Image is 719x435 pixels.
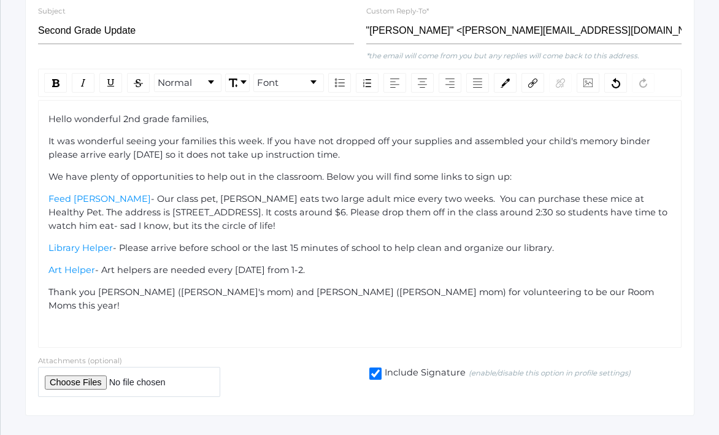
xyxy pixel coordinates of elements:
div: Link [521,73,544,93]
div: rdw-list-control [326,73,381,93]
div: rdw-color-picker [491,73,519,93]
a: Art Helper [48,264,95,275]
div: rdw-editor [48,113,672,336]
a: Library Helper [48,242,113,253]
div: Ordered [356,73,379,93]
div: rdw-block-control [152,73,223,93]
input: Include Signature(enable/disable this option in profile settings) [369,368,382,380]
span: It was wonderful seeing your families this week. If you have not dropped off your supplies and as... [48,136,653,160]
input: "Full Name" <email@email.com> [366,18,682,45]
div: Redo [632,73,655,93]
label: Subject [38,7,66,15]
div: Bold [44,73,67,93]
a: Feed [PERSON_NAME] [48,193,151,204]
a: Font Size [226,74,249,91]
div: rdw-link-control [519,73,574,93]
div: Right [439,73,461,93]
div: Unlink [549,73,572,93]
div: Undo [604,73,627,93]
div: Justify [466,73,489,93]
div: rdw-font-size-control [223,73,252,93]
em: *the email will come from you but any replies will come back to this address. [366,52,639,60]
span: Normal [158,76,192,90]
span: - Our class pet, [PERSON_NAME] eats two large adult mice every two weeks. You can purchase these ... [48,193,670,231]
div: rdw-dropdown [225,74,250,92]
a: Font [254,74,323,91]
span: We have plenty of opportunities to help out in the classroom. Below you will find some links to s... [48,171,512,182]
div: rdw-inline-control [42,73,152,93]
div: rdw-textalign-control [381,73,491,93]
div: rdw-toolbar [38,69,682,97]
div: Unordered [328,73,351,93]
div: rdw-dropdown [253,74,324,92]
span: - Please arrive before school or the last 15 minutes of school to help clean and organize our lib... [113,242,554,253]
div: rdw-dropdown [154,74,221,92]
span: Include Signature [382,366,466,382]
label: Custom Reply-To* [366,7,429,15]
span: Thank you [PERSON_NAME] ([PERSON_NAME]'s mom) and [PERSON_NAME] ([PERSON_NAME] mom) for volunteer... [48,287,656,311]
a: Block Type [155,74,221,91]
span: Font [257,76,279,90]
div: Underline [99,73,122,93]
em: (enable/disable this option in profile settings) [469,368,631,379]
div: Image [577,73,599,93]
div: rdw-history-control [602,73,657,93]
div: Italic [72,73,94,93]
div: Strikethrough [127,73,150,93]
div: Left [383,73,406,93]
span: - Art helpers are needed every [DATE] from 1-2. [95,264,305,275]
span: Hello wonderful 2nd grade families, [48,114,209,125]
div: rdw-wrapper [38,69,682,348]
div: Center [411,73,434,93]
div: rdw-font-family-control [252,73,326,93]
label: Attachments (optional) [38,356,122,365]
div: rdw-image-control [574,73,602,93]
